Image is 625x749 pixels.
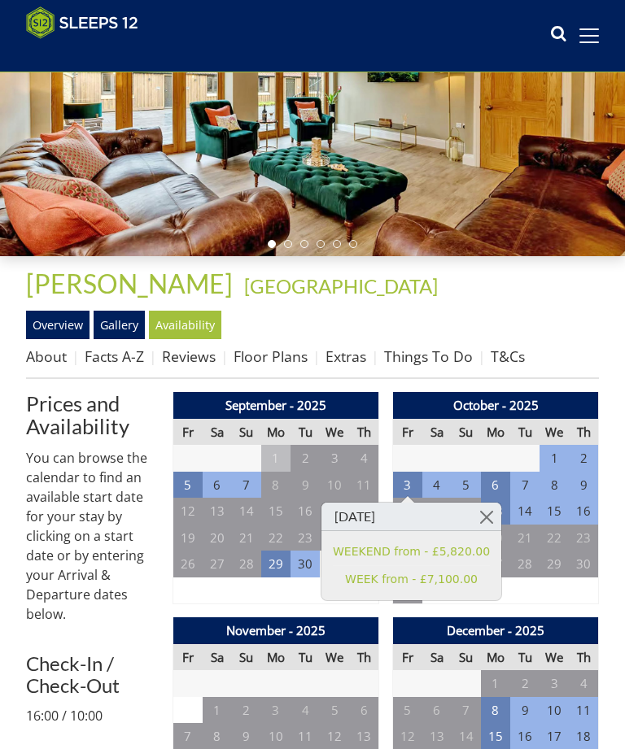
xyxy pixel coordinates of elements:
[349,697,378,724] td: 6
[232,498,261,525] td: 14
[203,551,232,577] td: 27
[26,7,138,39] img: Sleeps 12
[291,498,320,525] td: 16
[203,419,232,446] th: Sa
[94,311,145,338] a: Gallery
[261,551,291,577] td: 29
[569,697,598,724] td: 11
[291,644,320,671] th: Tu
[569,419,598,446] th: Th
[320,472,349,499] td: 10
[569,445,598,472] td: 2
[232,472,261,499] td: 7
[261,525,291,551] td: 22
[291,445,320,472] td: 2
[173,525,203,551] td: 19
[244,274,438,298] a: [GEOGRAPHIC_DATA]
[569,644,598,671] th: Th
[540,419,569,446] th: We
[540,445,569,472] td: 1
[320,445,349,472] td: 3
[326,346,366,366] a: Extras
[320,644,349,671] th: We
[540,697,569,724] td: 10
[481,697,510,724] td: 8
[569,670,598,697] td: 4
[422,419,452,446] th: Sa
[173,498,203,525] td: 12
[232,644,261,671] th: Su
[291,419,320,446] th: Tu
[26,706,160,725] p: 16:00 / 10:00
[173,617,379,644] th: November - 2025
[232,525,261,551] td: 21
[510,472,540,499] td: 7
[510,697,540,724] td: 9
[569,551,598,577] td: 30
[540,498,569,525] td: 15
[291,525,320,551] td: 23
[422,498,452,525] td: 11
[26,311,90,338] a: Overview
[173,419,203,446] th: Fr
[203,472,232,499] td: 6
[540,644,569,671] th: We
[349,445,378,472] td: 4
[173,644,203,671] th: Fr
[540,472,569,499] td: 8
[393,644,422,671] th: Fr
[261,445,291,472] td: 1
[232,697,261,724] td: 2
[261,697,291,724] td: 3
[481,472,510,499] td: 6
[393,498,422,525] td: 10
[422,472,452,499] td: 4
[232,551,261,577] td: 28
[510,419,540,446] th: Tu
[481,644,510,671] th: Mo
[393,472,422,499] td: 3
[481,670,510,697] td: 1
[491,346,525,366] a: T&Cs
[173,472,203,499] td: 5
[384,346,473,366] a: Things To Do
[349,498,378,525] td: 18
[26,392,160,438] a: Prices and Availability
[393,419,422,446] th: Fr
[540,525,569,551] td: 22
[452,697,481,724] td: 7
[291,472,320,499] td: 9
[261,419,291,446] th: Mo
[481,498,510,525] td: 13
[333,571,490,588] a: WEEK from - £7,100.00
[234,346,308,366] a: Floor Plans
[85,346,144,366] a: Facts A-Z
[18,49,189,63] iframe: Customer reviews powered by Trustpilot
[393,392,599,419] th: October - 2025
[203,644,232,671] th: Sa
[26,268,233,299] span: [PERSON_NAME]
[203,498,232,525] td: 13
[321,503,501,531] h3: [DATE]
[320,419,349,446] th: We
[569,525,598,551] td: 23
[203,525,232,551] td: 20
[26,653,160,696] h3: Check-In / Check-Out
[510,670,540,697] td: 2
[510,644,540,671] th: Tu
[232,419,261,446] th: Su
[149,311,221,338] a: Availability
[422,697,452,724] td: 6
[333,543,490,560] a: WEEKEND from - £5,820.00
[510,498,540,525] td: 14
[261,498,291,525] td: 15
[291,551,320,577] td: 30
[540,670,569,697] td: 3
[349,644,378,671] th: Th
[452,644,481,671] th: Su
[452,498,481,525] td: 12
[261,472,291,499] td: 8
[320,498,349,525] td: 17
[349,419,378,446] th: Th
